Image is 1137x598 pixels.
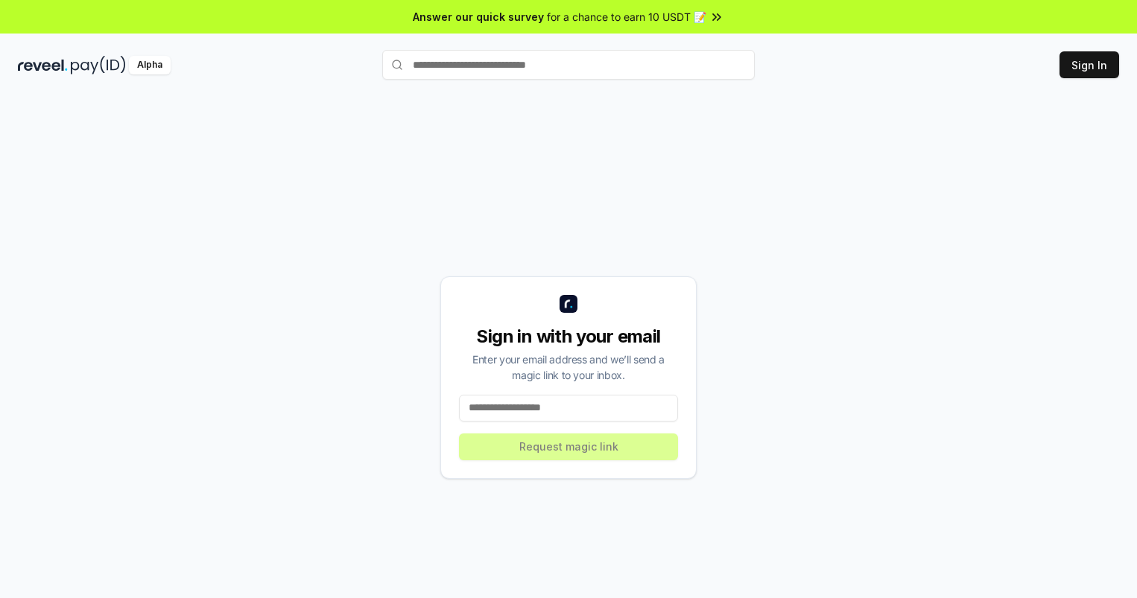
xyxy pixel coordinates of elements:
span: Answer our quick survey [413,9,544,25]
div: Alpha [129,56,171,74]
span: for a chance to earn 10 USDT 📝 [547,9,706,25]
img: logo_small [560,295,577,313]
img: pay_id [71,56,126,74]
img: reveel_dark [18,56,68,74]
button: Sign In [1060,51,1119,78]
div: Sign in with your email [459,325,678,349]
div: Enter your email address and we’ll send a magic link to your inbox. [459,352,678,383]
